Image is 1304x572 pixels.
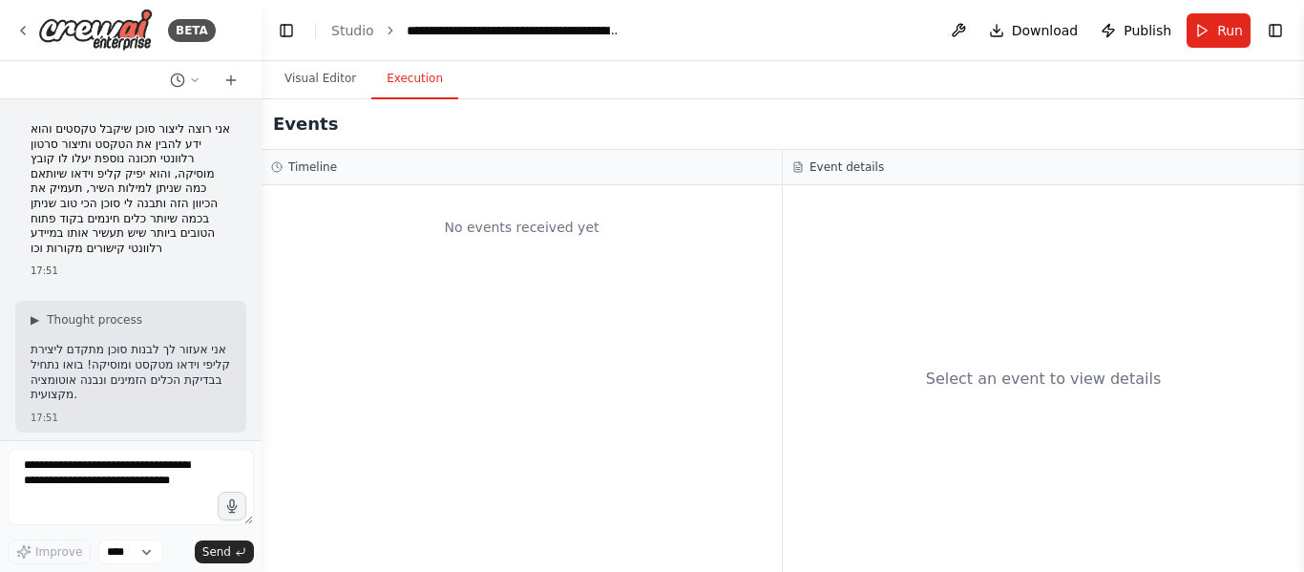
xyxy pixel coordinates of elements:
[31,312,142,328] button: ▶Thought process
[31,312,39,328] span: ▶
[271,195,772,260] div: No events received yet
[1217,21,1243,40] span: Run
[1262,17,1289,44] button: Show right sidebar
[810,159,884,175] h3: Event details
[1012,21,1079,40] span: Download
[269,59,371,99] button: Visual Editor
[31,122,231,256] p: אני רוצה ליצור סוכן שיקבל טקסטים והוא ידע להבין את הטקסט ותיצור סרטון רלוונטי תכונה נוספת יעלו לו...
[31,264,231,278] div: 17:51
[31,411,231,425] div: 17:51
[288,159,337,175] h3: Timeline
[8,540,91,564] button: Improve
[218,492,246,520] button: Click to speak your automation idea
[331,21,621,40] nav: breadcrumb
[273,111,338,138] h2: Events
[216,69,246,92] button: Start a new chat
[31,343,231,402] p: אני אעזור לך לבנות סוכן מתקדם ליצירת קליפי וידאו מטקסט ומוסיקה! בואו נתחיל בבדיקת הכלים הזמינים ו...
[1093,13,1179,48] button: Publish
[202,544,231,560] span: Send
[1124,21,1171,40] span: Publish
[38,9,153,52] img: Logo
[168,19,216,42] div: BETA
[981,13,1086,48] button: Download
[162,69,208,92] button: Switch to previous chat
[47,312,142,328] span: Thought process
[926,368,1162,391] div: Select an event to view details
[35,544,82,560] span: Improve
[331,23,374,38] a: Studio
[371,59,458,99] button: Execution
[273,17,300,44] button: Hide left sidebar
[1187,13,1251,48] button: Run
[195,540,254,563] button: Send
